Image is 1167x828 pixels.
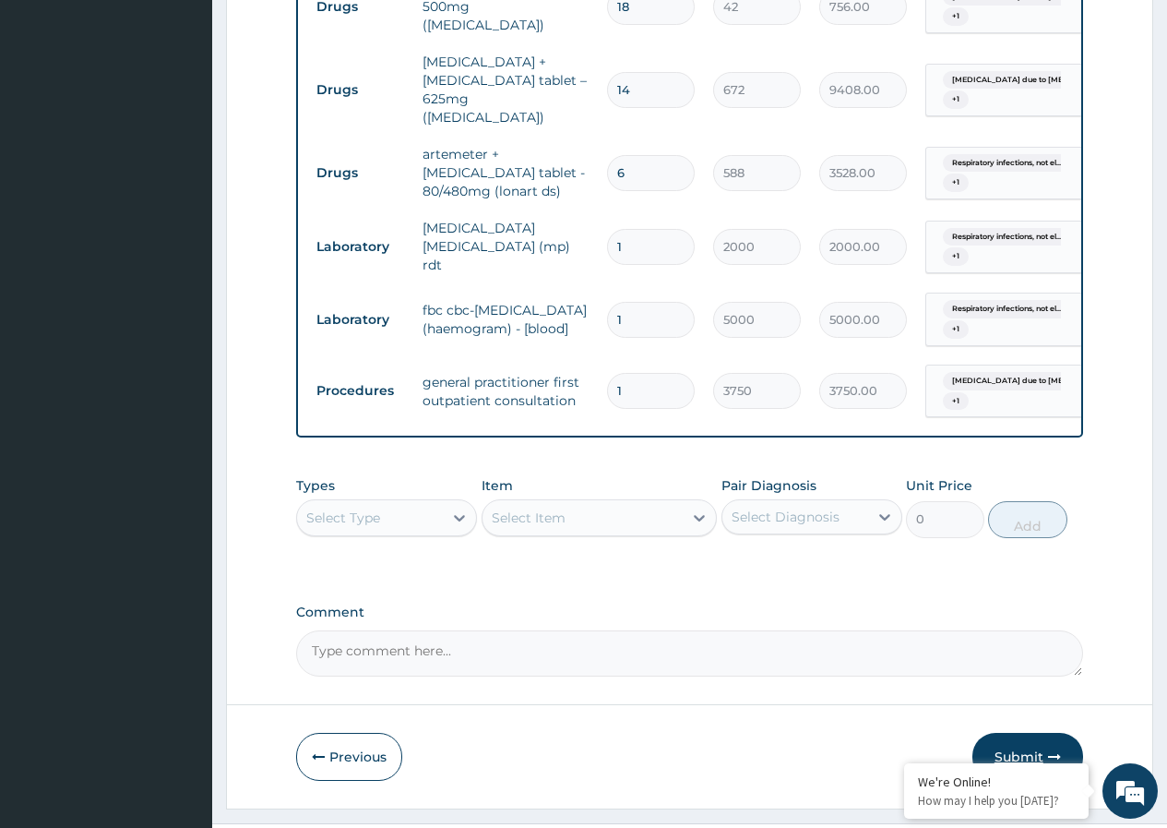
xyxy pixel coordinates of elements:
span: + 1 [943,247,969,266]
td: Laboratory [307,230,413,264]
textarea: Type your message and hit 'Enter' [9,504,351,569]
td: [MEDICAL_DATA] [MEDICAL_DATA] (mp) rdt [413,210,598,283]
label: Pair Diagnosis [721,476,816,495]
label: Types [296,478,335,494]
td: Drugs [307,73,413,107]
button: Add [988,501,1066,538]
td: artemeter + [MEDICAL_DATA] tablet - 80/480mg (lonart ds) [413,136,598,210]
td: fbc cbc-[MEDICAL_DATA] (haemogram) - [blood] [413,292,598,347]
label: Comment [296,605,1083,620]
td: Laboratory [307,303,413,337]
div: We're Online! [918,774,1075,790]
label: Unit Price [906,476,972,495]
span: + 1 [943,392,969,411]
label: Item [482,476,513,495]
img: d_794563401_company_1708531726252_794563401 [34,92,75,138]
span: + 1 [943,320,969,339]
span: Respiratory infections, not el... [943,300,1071,318]
div: Chat with us now [96,103,310,127]
p: How may I help you today? [918,793,1075,809]
div: Select Type [306,509,380,527]
td: Procedures [307,374,413,408]
div: Select Diagnosis [732,508,840,526]
span: Respiratory infections, not el... [943,228,1071,246]
td: general practitioner first outpatient consultation [413,364,598,419]
span: [MEDICAL_DATA] due to [MEDICAL_DATA] mala... [943,372,1151,390]
span: + 1 [943,90,969,109]
span: [MEDICAL_DATA] due to [MEDICAL_DATA] mala... [943,71,1151,90]
span: We're online! [107,233,255,419]
button: Submit [972,733,1083,781]
td: [MEDICAL_DATA] + [MEDICAL_DATA] tablet – 625mg ([MEDICAL_DATA]) [413,43,598,136]
span: + 1 [943,174,969,192]
td: Drugs [307,156,413,190]
span: + 1 [943,7,969,26]
button: Previous [296,733,402,781]
span: Respiratory infections, not el... [943,154,1071,173]
div: Minimize live chat window [303,9,347,54]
